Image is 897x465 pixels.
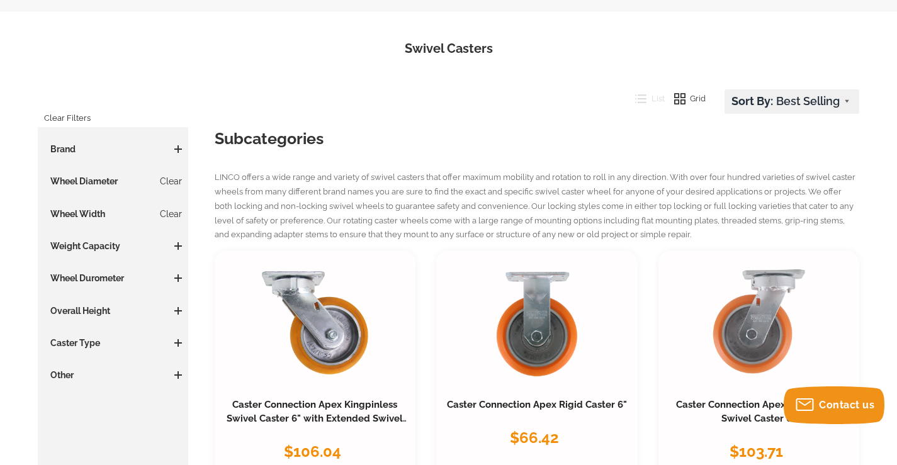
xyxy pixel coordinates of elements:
[44,108,91,128] a: Clear Filters
[676,399,841,424] a: Caster Connection Apex Kingpinless Swivel Caster 6"
[510,429,559,447] span: $66.42
[160,208,182,220] a: Clear
[160,175,182,188] a: Clear
[44,272,182,284] h3: Wheel Durometer
[44,369,182,381] h3: Other
[665,89,706,108] button: Grid
[44,305,182,317] h3: Overall Height
[44,143,182,155] h3: Brand
[284,442,341,461] span: $106.04
[227,399,409,438] a: Caster Connection Apex Kingpinless Swivel Caster 6" with Extended Swivel Lead
[626,89,665,108] button: List
[44,208,182,220] h3: Wheel Width
[44,175,182,188] h3: Wheel Diameter
[44,337,182,349] h3: Caster Type
[447,399,627,410] a: Caster Connection Apex Rigid Caster 6"
[44,240,182,252] h3: Weight Capacity
[215,171,859,242] p: LINCO offers a wide range and variety of swivel casters that offer maximum mobility and rotation ...
[784,386,884,424] button: Contact us
[215,127,859,150] h3: Subcategories
[819,399,874,411] span: Contact us
[730,442,783,461] span: $103.71
[19,40,878,58] h1: Swivel Casters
